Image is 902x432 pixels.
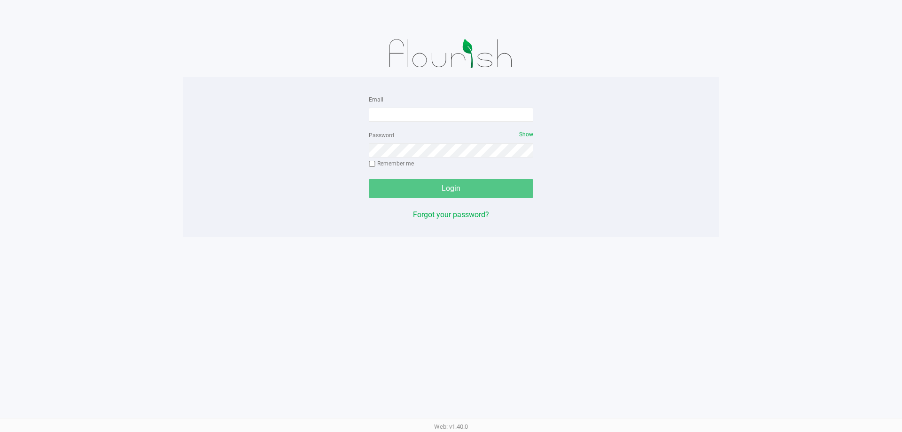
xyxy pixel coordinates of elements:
input: Remember me [369,161,375,167]
label: Email [369,95,383,104]
span: Show [519,131,533,138]
label: Password [369,131,394,140]
span: Web: v1.40.0 [434,423,468,430]
label: Remember me [369,159,414,168]
button: Forgot your password? [413,209,489,220]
